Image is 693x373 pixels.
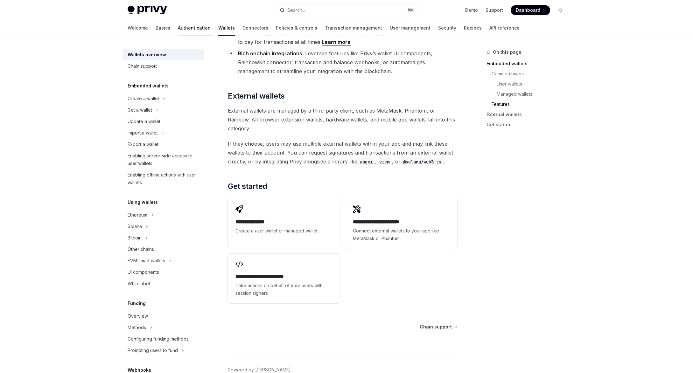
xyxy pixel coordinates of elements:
h5: Funding [128,300,146,307]
a: Welcome [128,20,148,36]
div: Enabling server-side access to user wallets [128,152,200,167]
div: Create a wallet [128,95,159,102]
div: Methods [128,324,146,331]
a: Powered by [PERSON_NAME] [228,367,291,373]
span: On this page [493,48,521,56]
span: Chain support [420,324,452,330]
code: viem [377,158,392,165]
a: Wallets [218,20,235,36]
h5: Using wallets [128,198,158,206]
a: Support [486,7,503,13]
a: Get started [486,120,570,130]
button: Open search [275,4,418,16]
a: Enabling offline actions with user wallets [122,169,204,188]
span: Connect external wallets to your app like MetaMask or Phantom [353,227,450,242]
li: : Never worry about topping up a wallet. Keep wallets loaded to pay for transactions at all times. [228,29,457,46]
span: Create a user wallet or managed wallet [235,227,332,235]
button: Toggle Import a wallet section [122,127,204,139]
div: UI components [128,268,159,276]
a: Update a wallet [122,116,204,127]
div: Bitcoin [128,234,142,242]
button: Toggle Ethereum section [122,209,204,221]
strong: Rich onchain integrations [238,50,302,57]
a: Demo [465,7,478,13]
div: Export a wallet [128,141,158,148]
h5: Embedded wallets [128,82,169,90]
code: @solana/web3.js [401,158,444,165]
a: Connectors [242,20,268,36]
a: Features [486,99,570,109]
button: Toggle Get a wallet section [122,104,204,116]
a: User management [390,20,430,36]
a: Embedded wallets [486,59,570,69]
a: Other chains [122,244,204,255]
a: Transaction management [325,20,382,36]
a: UI components [122,266,204,278]
a: Configuring funding methods [122,333,204,345]
div: Wallets overview [128,51,166,59]
img: light logo [128,6,167,15]
a: Security [438,20,456,36]
div: Solana [128,223,142,230]
a: Chain support [122,60,204,72]
div: Search... [287,6,305,14]
a: Enabling server-side access to user wallets [122,150,204,169]
a: External wallets [486,109,570,120]
div: Configuring funding methods [128,335,189,343]
div: Import a wallet [128,129,158,137]
div: Overview [128,312,148,320]
div: Chain support [128,62,157,70]
a: Policies & controls [276,20,317,36]
div: Other chains [128,245,154,253]
a: Dashboard [511,5,550,15]
button: Toggle Methods section [122,322,204,333]
span: ⌘ K [407,8,414,13]
a: User wallets [486,79,570,89]
a: Authentication [178,20,211,36]
li: : Leverage features like Privy’s wallet UI components, RainbowKit connector, transaction and bala... [228,49,457,76]
div: EVM smart wallets [128,257,165,265]
span: Get started [228,181,267,191]
span: If they choose, users may use multiple external wallets within your app and may link these wallet... [228,139,457,166]
span: External wallets are managed by a third-party client, such as MetaMask, Phantom, or Rainbow. All ... [228,106,457,133]
span: Take actions on behalf of your users with session signers [235,282,332,297]
button: Toggle Create a wallet section [122,93,204,104]
a: Basics [156,20,170,36]
div: Get a wallet [128,106,152,114]
div: Update a wallet [128,118,160,125]
a: Managed wallets [486,89,570,99]
a: Chain support [420,324,457,330]
span: Dashboard [516,7,540,13]
button: Toggle Prompting users to fund section [122,345,204,356]
div: Enabling offline actions with user wallets [128,171,200,186]
a: Learn more [322,39,351,45]
button: Toggle EVM smart wallets section [122,255,204,266]
div: Whitelabel [128,280,150,287]
div: Ethereum [128,211,147,219]
a: Overview [122,310,204,322]
button: Toggle Solana section [122,221,204,232]
a: Whitelabel [122,278,204,289]
a: Export a wallet [122,139,204,150]
a: Recipes [464,20,482,36]
code: wagmi [357,158,375,165]
button: Toggle Bitcoin section [122,232,204,244]
a: Common usage [486,69,570,79]
span: External wallets [228,91,284,101]
div: Prompting users to fund [128,347,178,354]
button: Toggle dark mode [555,5,565,15]
a: API reference [489,20,520,36]
a: Wallets overview [122,49,204,60]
